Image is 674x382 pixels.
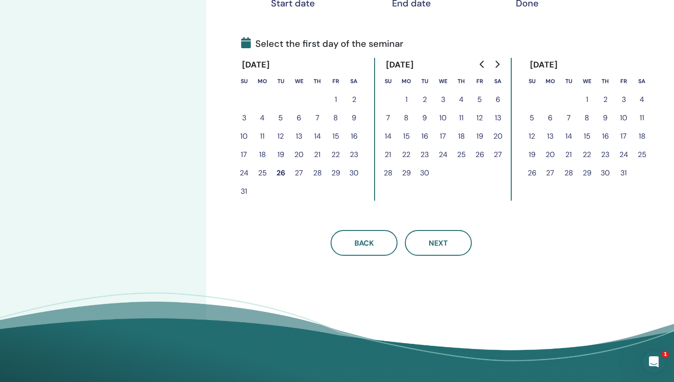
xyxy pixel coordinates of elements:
[541,127,559,146] button: 13
[253,72,271,90] th: Monday
[614,146,633,164] button: 24
[397,109,415,127] button: 8
[434,127,452,146] button: 17
[490,55,504,73] button: Go to next month
[290,72,308,90] th: Wednesday
[253,127,271,146] button: 11
[523,127,541,146] button: 12
[379,72,397,90] th: Sunday
[578,127,596,146] button: 15
[271,164,290,182] button: 26
[633,72,651,90] th: Saturday
[415,164,434,182] button: 30
[489,127,507,146] button: 20
[308,127,326,146] button: 14
[541,164,559,182] button: 27
[523,58,565,72] div: [DATE]
[308,72,326,90] th: Thursday
[633,109,651,127] button: 11
[241,37,403,51] span: Select the first day of the seminar
[308,146,326,164] button: 21
[235,164,253,182] button: 24
[354,238,374,248] span: Back
[578,146,596,164] button: 22
[489,72,507,90] th: Saturday
[559,72,578,90] th: Tuesday
[253,146,271,164] button: 18
[415,146,434,164] button: 23
[578,90,596,109] button: 1
[596,90,614,109] button: 2
[596,72,614,90] th: Thursday
[596,146,614,164] button: 23
[578,72,596,90] th: Wednesday
[633,90,651,109] button: 4
[345,164,363,182] button: 30
[470,90,489,109] button: 5
[397,127,415,146] button: 15
[559,146,578,164] button: 21
[397,146,415,164] button: 22
[379,164,397,182] button: 28
[235,146,253,164] button: 17
[235,182,253,201] button: 31
[397,90,415,109] button: 1
[470,72,489,90] th: Friday
[271,72,290,90] th: Tuesday
[405,230,472,256] button: Next
[326,90,345,109] button: 1
[415,90,434,109] button: 2
[662,351,669,358] span: 1
[379,146,397,164] button: 21
[434,90,452,109] button: 3
[559,127,578,146] button: 14
[345,90,363,109] button: 2
[290,109,308,127] button: 6
[559,109,578,127] button: 7
[415,72,434,90] th: Tuesday
[434,146,452,164] button: 24
[235,127,253,146] button: 10
[475,55,490,73] button: Go to previous month
[397,164,415,182] button: 29
[331,230,398,256] button: Back
[489,109,507,127] button: 13
[345,146,363,164] button: 23
[326,109,345,127] button: 8
[614,90,633,109] button: 3
[452,146,470,164] button: 25
[326,164,345,182] button: 29
[429,238,448,248] span: Next
[470,146,489,164] button: 26
[614,127,633,146] button: 17
[614,72,633,90] th: Friday
[523,164,541,182] button: 26
[235,58,277,72] div: [DATE]
[452,72,470,90] th: Thursday
[523,72,541,90] th: Sunday
[253,109,271,127] button: 4
[452,109,470,127] button: 11
[271,109,290,127] button: 5
[345,109,363,127] button: 9
[596,109,614,127] button: 9
[578,109,596,127] button: 8
[308,164,326,182] button: 28
[541,146,559,164] button: 20
[452,90,470,109] button: 4
[345,127,363,146] button: 16
[614,164,633,182] button: 31
[470,109,489,127] button: 12
[614,109,633,127] button: 10
[489,146,507,164] button: 27
[452,127,470,146] button: 18
[415,109,434,127] button: 9
[643,351,665,373] iframe: Intercom live chat
[379,109,397,127] button: 7
[326,146,345,164] button: 22
[434,109,452,127] button: 10
[271,127,290,146] button: 12
[290,146,308,164] button: 20
[326,127,345,146] button: 15
[290,164,308,182] button: 27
